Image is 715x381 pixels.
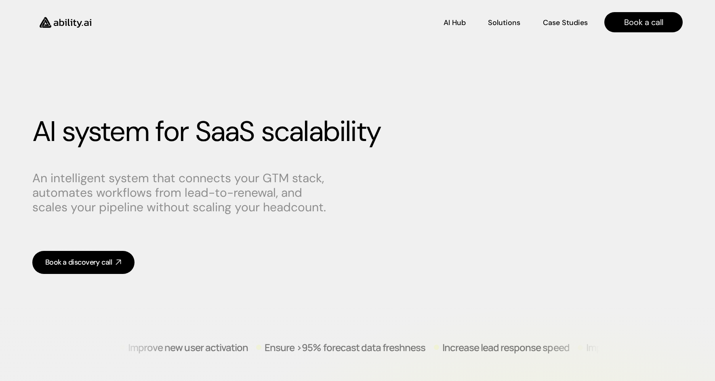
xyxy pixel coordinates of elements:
a: Case Studies [543,15,588,29]
h3: Ready-to-use in Slack [51,76,107,84]
h1: AI system for SaaS scalability [32,115,683,149]
a: Book a call [604,12,683,32]
nav: Main navigation [103,12,683,32]
p: AI Hub [444,18,466,28]
p: An intelligent system that connects your GTM stack, automates workflows from lead-to-renewal, and... [32,171,339,215]
p: Book a call [624,17,663,28]
div: Book a discovery call [45,257,112,267]
a: Book a discovery call [32,251,135,274]
p: Improve new user activation [128,342,248,352]
p: Increase lead response speed [442,342,570,352]
p: Ensure >95% forecast data freshness [265,342,425,352]
a: AI Hub [444,15,466,29]
p: Case Studies [543,18,588,28]
p: Solutions [488,18,520,28]
a: Solutions [488,15,520,29]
